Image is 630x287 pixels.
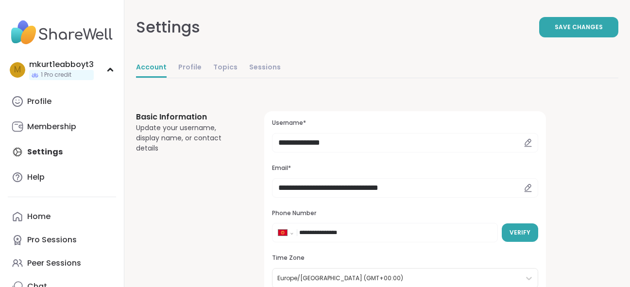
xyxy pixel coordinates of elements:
h3: Username* [272,119,538,127]
div: Membership [27,121,76,132]
a: Topics [213,58,238,78]
button: Verify [502,223,538,242]
div: Update your username, display name, or contact details [136,123,241,153]
a: Sessions [249,58,281,78]
span: 1 Pro credit [41,71,71,79]
h3: Basic Information [136,111,241,123]
div: mkurt1eabboyt3 [29,59,94,70]
span: Save Changes [555,23,603,32]
a: Membership [8,115,116,138]
a: Help [8,166,116,189]
div: Settings [136,16,200,39]
a: Pro Sessions [8,228,116,252]
a: Profile [8,90,116,113]
span: Verify [510,228,530,237]
div: Home [27,211,51,222]
div: Help [27,172,45,183]
button: Save Changes [539,17,618,37]
a: Peer Sessions [8,252,116,275]
a: Home [8,205,116,228]
span: m [14,64,21,76]
div: Profile [27,96,51,107]
h3: Time Zone [272,254,538,262]
h3: Email* [272,164,538,172]
a: Profile [178,58,202,78]
div: Pro Sessions [27,235,77,245]
div: Peer Sessions [27,258,81,269]
h3: Phone Number [272,209,538,218]
img: ShareWell Nav Logo [8,16,116,50]
a: Account [136,58,167,78]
